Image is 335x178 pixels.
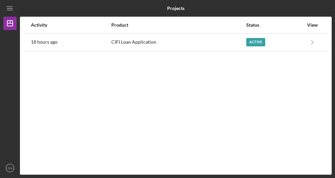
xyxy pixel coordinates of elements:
div: Active [246,38,265,46]
time: 2025-10-06 18:52 [31,39,57,45]
b: Projects [167,6,184,11]
text: DN [8,166,12,170]
div: View [304,22,321,28]
div: Activity [31,22,111,28]
div: Product [111,22,245,28]
div: Status [246,22,303,28]
div: CIFI Loan Application [111,34,245,51]
button: DN [3,161,17,175]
